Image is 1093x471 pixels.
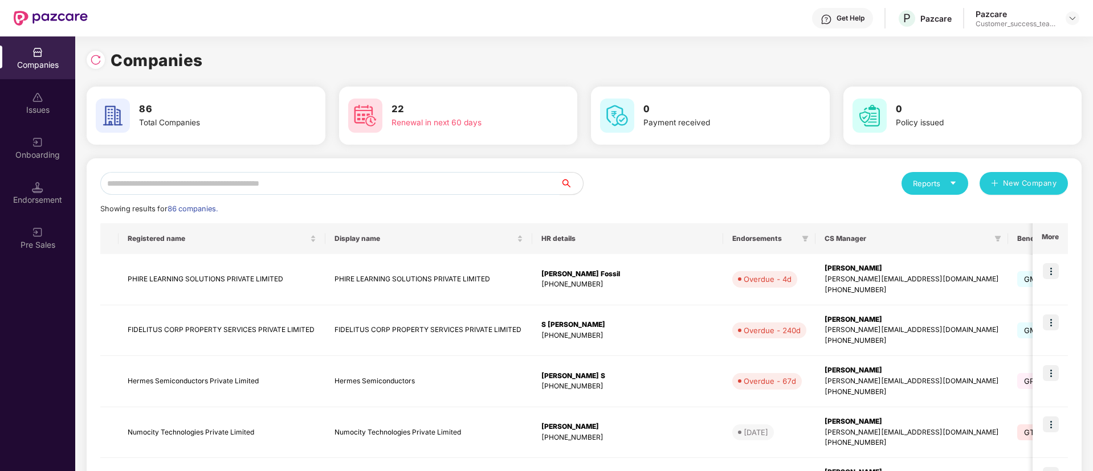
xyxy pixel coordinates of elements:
th: More [1033,223,1068,254]
img: svg+xml;base64,PHN2ZyB4bWxucz0iaHR0cDovL3d3dy53My5vcmcvMjAwMC9zdmciIHdpZHRoPSI2MCIgaGVpZ2h0PSI2MC... [600,99,634,133]
span: Endorsements [732,234,797,243]
h3: 0 [643,102,787,117]
td: FIDELITUS CORP PROPERTY SERVICES PRIVATE LIMITED [119,305,325,357]
h1: Companies [111,48,203,73]
span: plus [991,179,998,189]
span: P [903,11,911,25]
td: Numocity Technologies Private Limited [119,407,325,458]
td: FIDELITUS CORP PROPERTY SERVICES PRIVATE LIMITED [325,305,532,357]
img: svg+xml;base64,PHN2ZyB4bWxucz0iaHR0cDovL3d3dy53My5vcmcvMjAwMC9zdmciIHdpZHRoPSI2MCIgaGVpZ2h0PSI2MC... [853,99,887,133]
td: Hermes Semiconductors [325,356,532,407]
span: CS Manager [825,234,990,243]
td: Hermes Semiconductors Private Limited [119,356,325,407]
span: Showing results for [100,204,218,213]
img: svg+xml;base64,PHN2ZyBpZD0iSGVscC0zMngzMiIgeG1sbnM9Imh0dHA6Ly93d3cudzMub3JnLzIwMDAvc3ZnIiB3aWR0aD... [821,14,832,25]
span: GPA [1017,373,1046,389]
td: PHIRE LEARNING SOLUTIONS PRIVATE LIMITED [325,254,532,305]
div: [PERSON_NAME] [825,314,999,325]
div: Customer_success_team_lead [976,19,1055,28]
div: S [PERSON_NAME] [541,320,714,330]
span: filter [992,232,1004,245]
div: [PHONE_NUMBER] [541,432,714,443]
div: [PHONE_NUMBER] [825,437,999,448]
span: filter [802,235,809,242]
div: Overdue - 240d [744,325,801,336]
span: Registered name [128,234,308,243]
th: Registered name [119,223,325,254]
div: [PERSON_NAME] Fossil [541,269,714,280]
div: [PHONE_NUMBER] [825,285,999,296]
img: svg+xml;base64,PHN2ZyB3aWR0aD0iMjAiIGhlaWdodD0iMjAiIHZpZXdCb3g9IjAgMCAyMCAyMCIgZmlsbD0ibm9uZSIgeG... [32,137,43,148]
div: Renewal in next 60 days [391,117,535,129]
div: [PERSON_NAME] [825,263,999,274]
div: [PERSON_NAME] [541,421,714,432]
td: Numocity Technologies Private Limited [325,407,532,458]
img: svg+xml;base64,PHN2ZyB3aWR0aD0iMTQuNSIgaGVpZ2h0PSIxNC41IiB2aWV3Qm94PSIwIDAgMTYgMTYiIGZpbGw9Im5vbm... [32,182,43,193]
span: Display name [335,234,515,243]
div: Reports [913,178,957,189]
img: svg+xml;base64,PHN2ZyBpZD0iUmVsb2FkLTMyeDMyIiB4bWxucz0iaHR0cDovL3d3dy53My5vcmcvMjAwMC9zdmciIHdpZH... [90,54,101,65]
img: svg+xml;base64,PHN2ZyB4bWxucz0iaHR0cDovL3d3dy53My5vcmcvMjAwMC9zdmciIHdpZHRoPSI2MCIgaGVpZ2h0PSI2MC... [348,99,382,133]
div: Policy issued [896,117,1039,129]
button: plusNew Company [980,172,1068,195]
img: New Pazcare Logo [14,11,88,26]
h3: 86 [139,102,283,117]
img: svg+xml;base64,PHN2ZyB4bWxucz0iaHR0cDovL3d3dy53My5vcmcvMjAwMC9zdmciIHdpZHRoPSI2MCIgaGVpZ2h0PSI2MC... [96,99,130,133]
span: search [560,179,583,188]
img: icon [1043,263,1059,279]
div: Total Companies [139,117,283,129]
h3: 0 [896,102,1039,117]
div: [DATE] [744,427,768,438]
button: search [560,172,584,195]
img: icon [1043,314,1059,330]
img: svg+xml;base64,PHN2ZyB3aWR0aD0iMjAiIGhlaWdodD0iMjAiIHZpZXdCb3g9IjAgMCAyMCAyMCIgZmlsbD0ibm9uZSIgeG... [32,227,43,238]
td: PHIRE LEARNING SOLUTIONS PRIVATE LIMITED [119,254,325,305]
div: [PERSON_NAME][EMAIL_ADDRESS][DOMAIN_NAME] [825,274,999,285]
span: 86 companies. [168,204,218,213]
span: filter [800,232,811,245]
div: [PERSON_NAME] [825,365,999,376]
div: Pazcare [920,13,952,24]
span: New Company [1003,178,1057,189]
img: svg+xml;base64,PHN2ZyBpZD0iQ29tcGFuaWVzIiB4bWxucz0iaHR0cDovL3d3dy53My5vcmcvMjAwMC9zdmciIHdpZHRoPS... [32,47,43,58]
div: [PERSON_NAME][EMAIL_ADDRESS][DOMAIN_NAME] [825,376,999,387]
img: icon [1043,365,1059,381]
div: [PERSON_NAME] S [541,371,714,382]
div: Overdue - 4d [744,273,792,285]
span: GTL [1017,424,1046,440]
span: caret-down [949,179,957,187]
div: [PHONE_NUMBER] [825,335,999,346]
th: HR details [532,223,723,254]
div: Pazcare [976,9,1055,19]
th: Display name [325,223,532,254]
div: [PERSON_NAME][EMAIL_ADDRESS][DOMAIN_NAME] [825,427,999,438]
span: GMC [1017,322,1050,338]
div: [PHONE_NUMBER] [541,330,714,341]
img: icon [1043,416,1059,432]
div: Get Help [837,14,864,23]
div: [PHONE_NUMBER] [825,387,999,398]
img: svg+xml;base64,PHN2ZyBpZD0iSXNzdWVzX2Rpc2FibGVkIiB4bWxucz0iaHR0cDovL3d3dy53My5vcmcvMjAwMC9zdmciIH... [32,92,43,103]
div: [PHONE_NUMBER] [541,381,714,392]
img: svg+xml;base64,PHN2ZyBpZD0iRHJvcGRvd24tMzJ4MzIiIHhtbG5zPSJodHRwOi8vd3d3LnczLm9yZy8yMDAwL3N2ZyIgd2... [1068,14,1077,23]
div: [PERSON_NAME] [825,416,999,427]
span: GMC [1017,271,1050,287]
div: [PHONE_NUMBER] [541,279,714,290]
h3: 22 [391,102,535,117]
div: Payment received [643,117,787,129]
div: Overdue - 67d [744,375,796,387]
span: filter [994,235,1001,242]
div: [PERSON_NAME][EMAIL_ADDRESS][DOMAIN_NAME] [825,325,999,335]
